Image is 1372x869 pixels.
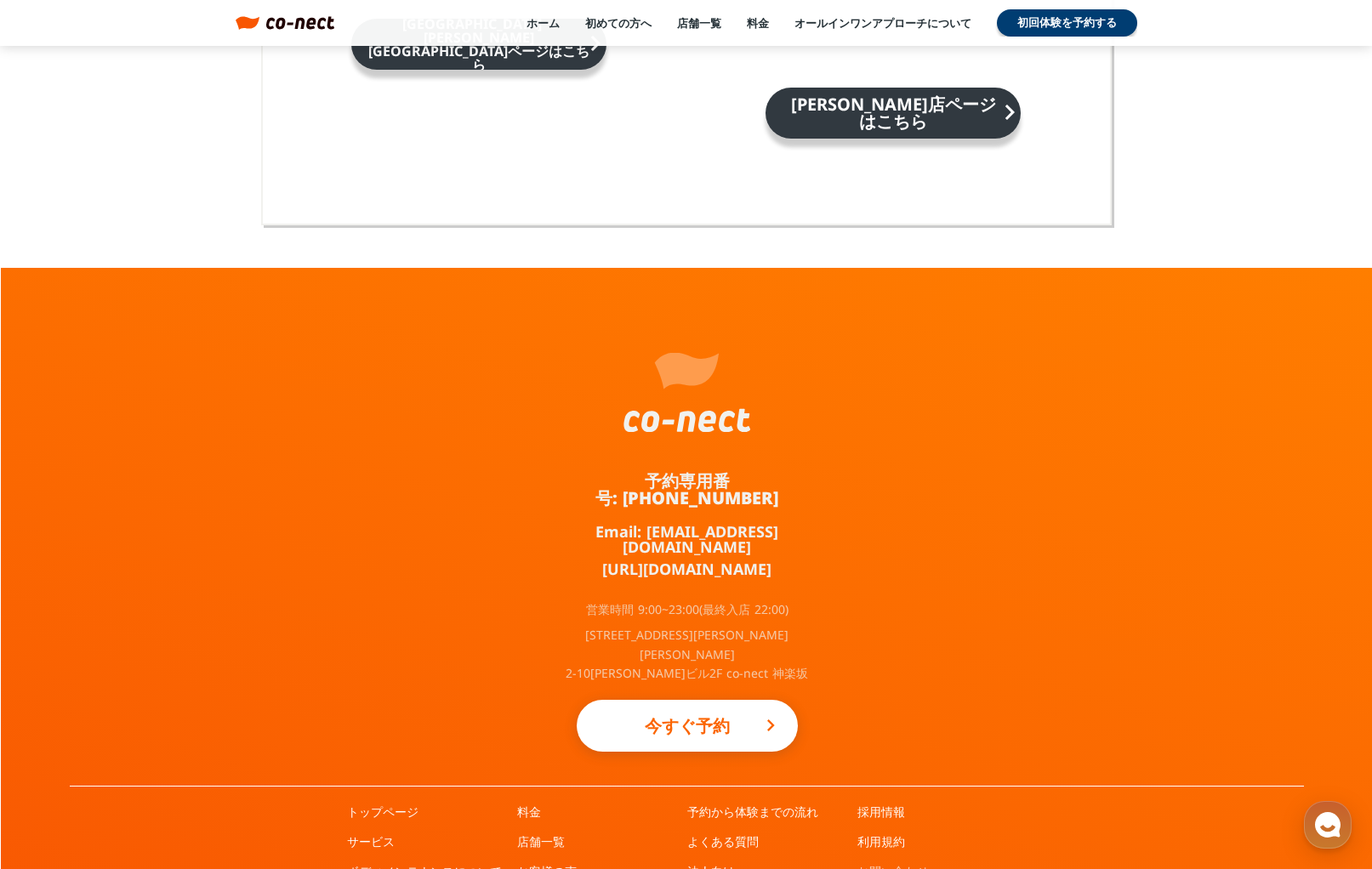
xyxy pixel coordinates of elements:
[112,539,219,582] a: チャット
[584,29,606,58] i: keyboard_arrow_right
[263,565,283,578] span: 設定
[43,565,74,578] span: ホーム
[611,707,764,745] p: 今すぐ予約
[677,15,721,31] a: 店舗一覧
[794,15,971,31] a: オールインワンアプローチについて
[219,539,327,582] a: 設定
[560,626,815,683] p: [STREET_ADDRESS][PERSON_NAME][PERSON_NAME] 2-10[PERSON_NAME]ビル2F co-nect 神楽坂
[527,15,560,31] a: ホーム
[997,9,1137,37] a: 初回体験を予約する
[5,539,112,582] a: ホーム
[586,604,788,616] p: 営業時間 9:00~23:00(最終入店 22:00)
[347,833,395,850] a: サービス
[585,15,652,31] a: 初めての方へ
[687,833,759,850] a: よくある質問
[687,804,818,821] a: 予約から体験までの流れ
[783,96,1004,130] p: [PERSON_NAME]店ページはこちら
[760,715,781,736] i: keyboard_arrow_right
[560,473,815,507] a: 予約専用番号: [PHONE_NUMBER]
[560,524,815,554] a: Email: [EMAIL_ADDRESS][DOMAIN_NAME]
[347,804,418,821] a: トップページ
[577,700,798,752] a: 今すぐ予約keyboard_arrow_right
[517,804,541,821] a: 料金
[857,833,905,850] a: 利用規約
[602,561,771,576] a: [URL][DOMAIN_NAME]
[766,88,1021,139] a: [PERSON_NAME]店ページはこちらkeyboard_arrow_right
[857,804,905,821] a: 採用情報
[145,565,186,579] span: チャット
[999,98,1021,127] i: keyboard_arrow_right
[517,833,565,850] a: 店舗一覧
[747,15,769,31] a: 料金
